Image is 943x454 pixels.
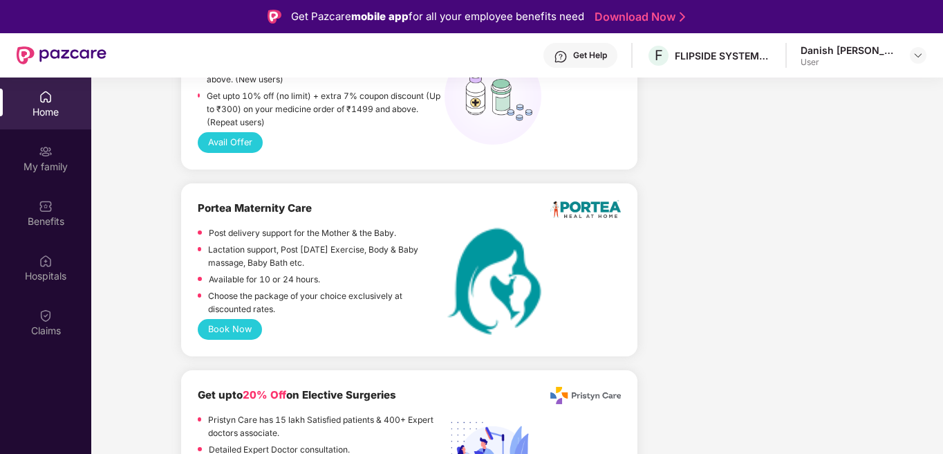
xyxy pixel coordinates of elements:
button: Avail Offer [198,132,263,153]
span: 20% Off [243,388,286,401]
img: svg+xml;base64,PHN2ZyBpZD0iQmVuZWZpdHMiIHhtbG5zPSJodHRwOi8vd3d3LnczLm9yZy8yMDAwL3N2ZyIgd2lkdGg9Ij... [39,199,53,213]
img: Logo [268,10,281,24]
div: Danish [PERSON_NAME] [801,44,897,57]
p: Available for 10 or 24 hours. [209,273,320,286]
img: svg+xml;base64,PHN2ZyBpZD0iSGVscC0zMngzMiIgeG1sbnM9Imh0dHA6Ly93d3cudzMub3JnLzIwMDAvc3ZnIiB3aWR0aD... [554,50,568,64]
b: Portea Maternity Care [198,201,312,215]
img: svg+xml;base64,PHN2ZyBpZD0iSG9zcGl0YWxzIiB4bWxucz0iaHR0cDovL3d3dy53My5vcmcvMjAwMC9zdmciIHdpZHRoPS... [39,254,53,268]
p: Get upto 10% off (no limit) + extra 7% coupon discount (Up to ₹300) on your medicine order of ₹14... [207,89,445,129]
div: User [801,57,897,68]
img: logo.png [550,200,621,218]
span: F [655,47,663,64]
img: New Pazcare Logo [17,46,106,64]
img: svg+xml;base64,PHN2ZyBpZD0iSG9tZSIgeG1sbnM9Imh0dHA6Ly93d3cudzMub3JnLzIwMDAvc3ZnIiB3aWR0aD0iMjAiIG... [39,90,53,104]
p: Post delivery support for the Mother & the Baby. [209,226,396,239]
a: Download Now [595,10,681,24]
img: Pristyn_Care_Logo%20(1).png [550,387,621,404]
img: medicines%20(1).png [445,48,541,145]
img: svg+xml;base64,PHN2ZyBpZD0iRHJvcGRvd24tMzJ4MzIiIHhtbG5zPSJodHRwOi8vd3d3LnczLm9yZy8yMDAwL3N2ZyIgd2... [913,50,924,61]
p: Choose the package of your choice exclusively at discounted rates. [208,289,445,316]
div: FLIPSIDE SYSTEMS & CONSULTANCY PRIVATE LIMITED [675,49,772,62]
img: Stroke [680,10,685,24]
div: Get Help [573,50,607,61]
p: Pristyn Care has 15 lakh Satisfied patients & 400+ Expert doctors associate. [208,413,445,439]
p: Lactation support, Post [DATE] Exercise, Body & Baby massage, Baby Bath etc. [208,243,445,269]
img: svg+xml;base64,PHN2ZyB3aWR0aD0iMjAiIGhlaWdodD0iMjAiIHZpZXdCb3g9IjAgMCAyMCAyMCIgZmlsbD0ibm9uZSIgeG... [39,145,53,158]
div: Get Pazcare for all your employee benefits need [291,8,584,25]
img: MaternityCare.png [445,228,541,335]
button: Book Now [198,319,262,340]
strong: mobile app [351,10,409,23]
b: Get upto on Elective Surgeries [198,388,396,401]
img: svg+xml;base64,PHN2ZyBpZD0iQ2xhaW0iIHhtbG5zPSJodHRwOi8vd3d3LnczLm9yZy8yMDAwL3N2ZyIgd2lkdGg9IjIwIi... [39,309,53,323]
